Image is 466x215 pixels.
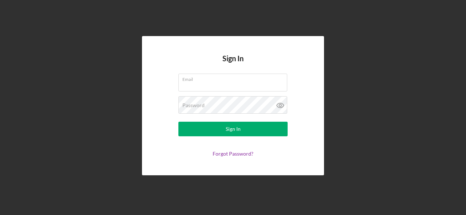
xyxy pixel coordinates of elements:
[222,54,244,74] h4: Sign In
[226,122,241,136] div: Sign In
[213,150,253,157] a: Forgot Password?
[182,102,205,108] label: Password
[178,122,288,136] button: Sign In
[182,74,287,82] label: Email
